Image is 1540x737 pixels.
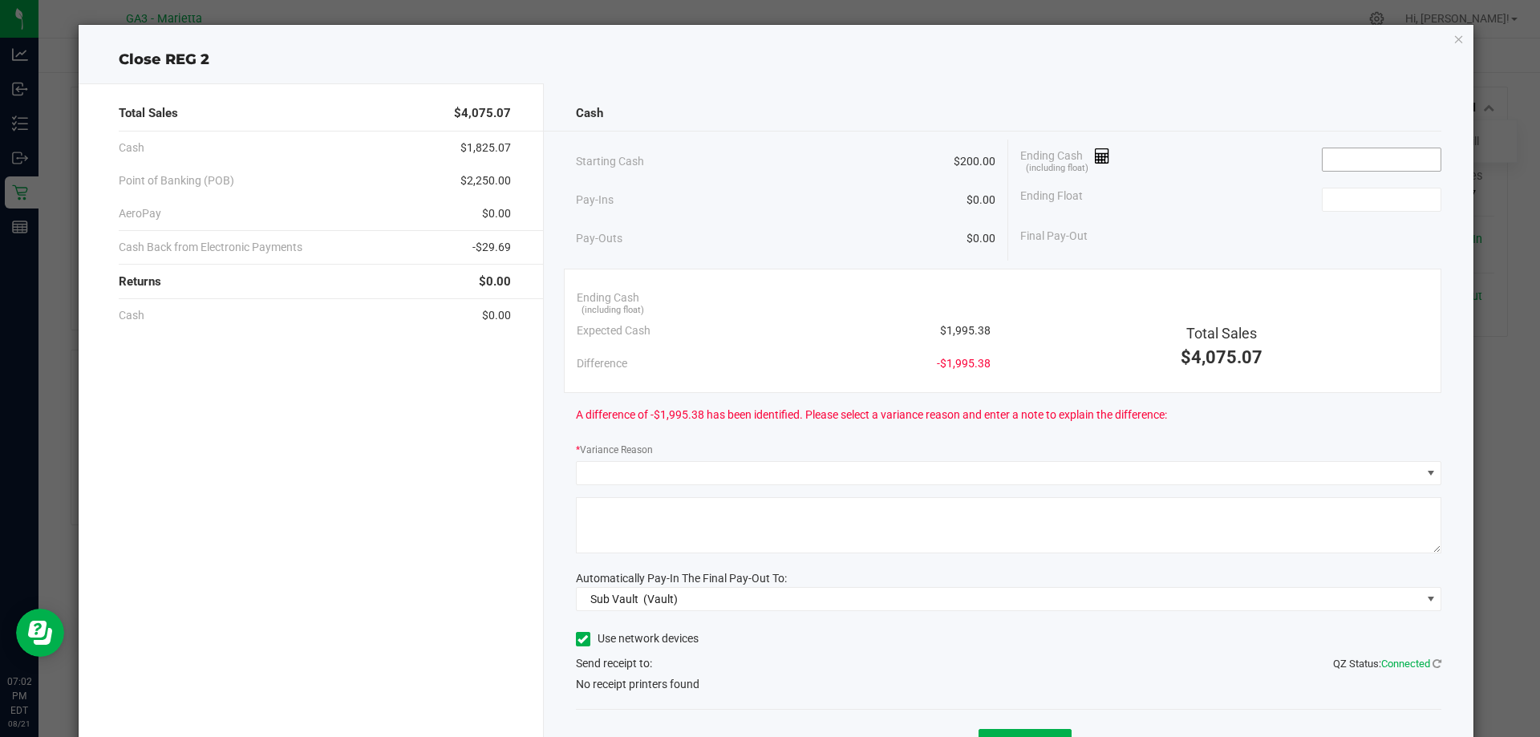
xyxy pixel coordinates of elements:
span: (including float) [1026,162,1088,176]
iframe: Resource center [16,609,64,657]
span: $1,995.38 [940,322,991,339]
span: Send receipt to: [576,657,652,670]
span: -$29.69 [472,239,511,256]
span: A difference of -$1,995.38 has been identified. Please select a variance reason and enter a note ... [576,407,1167,423]
span: AeroPay [119,205,161,222]
div: Close REG 2 [79,49,1474,71]
span: $2,250.00 [460,172,511,189]
span: Pay-Outs [576,230,622,247]
span: Difference [577,355,627,372]
span: $0.00 [482,307,511,324]
span: (including float) [582,304,644,318]
span: Expected Cash [577,322,650,339]
span: Cash [119,307,144,324]
span: $4,075.07 [1181,347,1262,367]
span: QZ Status: [1333,658,1441,670]
span: Ending Cash [1020,148,1110,172]
span: No receipt printers found [576,676,699,693]
span: $0.00 [479,273,511,291]
span: $0.00 [482,205,511,222]
span: Final Pay-Out [1020,228,1088,245]
span: Starting Cash [576,153,644,170]
label: Use network devices [576,630,699,647]
span: Cash Back from Electronic Payments [119,239,302,256]
span: $200.00 [954,153,995,170]
span: $1,825.07 [460,140,511,156]
label: Variance Reason [576,443,653,457]
span: Total Sales [119,104,178,123]
span: -$1,995.38 [937,355,991,372]
span: $4,075.07 [454,104,511,123]
span: Ending Cash [577,290,639,306]
span: $0.00 [967,192,995,209]
span: Cash [119,140,144,156]
span: Ending Float [1020,188,1083,212]
span: Sub Vault [590,593,638,605]
div: Returns [119,265,511,299]
span: Pay-Ins [576,192,614,209]
span: Point of Banking (POB) [119,172,234,189]
span: $0.00 [967,230,995,247]
span: (Vault) [643,593,678,605]
span: Automatically Pay-In The Final Pay-Out To: [576,572,787,585]
span: Cash [576,104,603,123]
span: Total Sales [1186,325,1257,342]
span: Connected [1381,658,1430,670]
